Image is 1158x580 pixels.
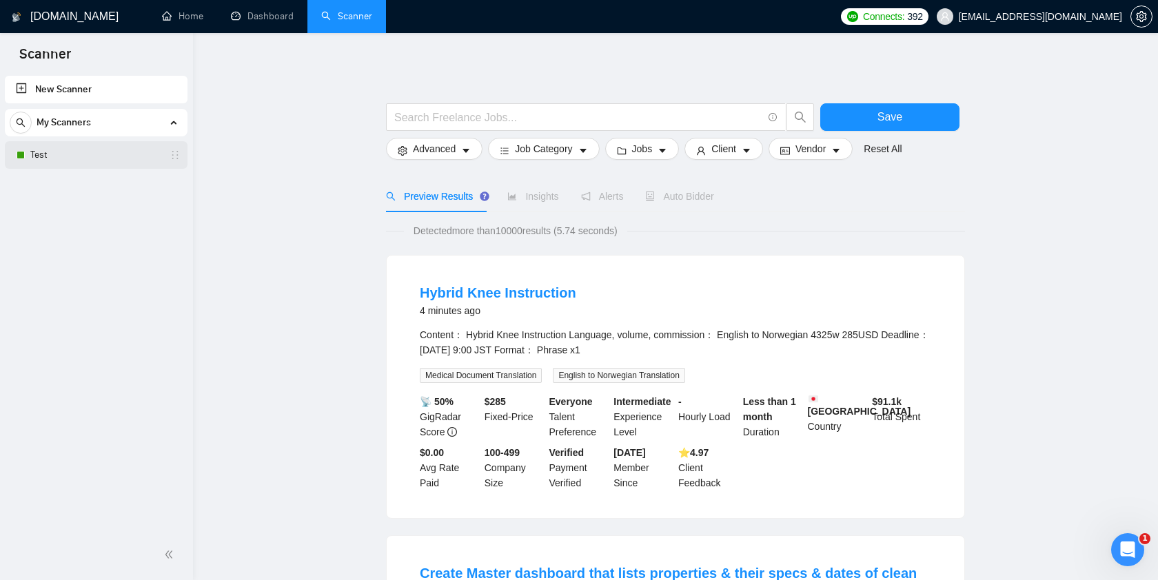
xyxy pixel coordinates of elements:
span: Preview Results [386,191,485,202]
button: search [10,112,32,134]
span: info-circle [447,427,457,437]
span: search [386,191,396,201]
b: [DATE] [613,447,645,458]
a: setting [1130,11,1152,22]
div: Experience Level [611,394,675,439]
b: Intermediate [613,396,671,407]
img: logo [12,6,21,28]
button: idcardVendorcaret-down [769,138,853,160]
div: Talent Preference [547,394,611,439]
div: Hourly Load [675,394,740,439]
input: Search Freelance Jobs... [394,109,762,126]
button: settingAdvancedcaret-down [386,138,482,160]
b: Verified [549,447,585,458]
b: $ 91.1k [872,396,902,407]
span: Alerts [581,191,624,202]
a: Test [30,141,161,169]
div: Total Spent [869,394,934,439]
span: idcard [780,145,790,156]
span: Client [711,141,736,156]
span: Insights [507,191,558,202]
button: userClientcaret-down [684,138,763,160]
a: Reset All [864,141,902,156]
span: Vendor [795,141,826,156]
span: 1 [1139,533,1150,544]
b: [GEOGRAPHIC_DATA] [808,394,911,417]
a: Hybrid Knee Instruction [420,285,576,300]
a: homeHome [162,10,203,22]
a: searchScanner [321,10,372,22]
span: Job Category [515,141,572,156]
li: New Scanner [5,76,187,103]
span: English to Norwegian Translation [553,368,684,383]
span: search [787,111,813,123]
span: search [10,118,31,127]
div: Content： Hybrid Knee Instruction Language, volume, commission： English to Norwegian 4325w 285USD ... [420,327,931,358]
span: caret-down [831,145,841,156]
div: Payment Verified [547,445,611,490]
button: search [786,103,814,131]
button: Save [820,103,959,131]
b: Everyone [549,396,593,407]
iframe: Intercom live chat [1111,533,1144,566]
span: My Scanners [37,109,91,136]
span: user [696,145,706,156]
span: robot [645,191,655,201]
b: 📡 50% [420,396,454,407]
span: Auto Bidder [645,191,713,202]
li: My Scanners [5,109,187,169]
div: Country [805,394,870,439]
span: notification [581,191,591,201]
b: Less than 1 month [743,396,796,422]
span: caret-down [658,145,667,156]
span: holder [170,149,181,160]
span: Connects: [863,9,904,24]
span: double-left [164,548,178,561]
b: - [678,396,682,407]
span: area-chart [507,191,517,201]
span: Jobs [632,141,653,156]
div: GigRadar Score [417,394,482,439]
b: $ 285 [485,396,506,407]
span: Scanner [8,44,82,73]
span: Detected more than 10000 results (5.74 seconds) [404,223,627,238]
span: user [940,12,950,21]
div: Duration [740,394,805,439]
span: 392 [907,9,922,24]
div: Member Since [611,445,675,490]
span: Medical Document Translation [420,368,542,383]
span: setting [1131,11,1152,22]
span: caret-down [461,145,471,156]
span: caret-down [742,145,751,156]
b: 100-499 [485,447,520,458]
span: caret-down [578,145,588,156]
a: dashboardDashboard [231,10,294,22]
div: Avg Rate Paid [417,445,482,490]
button: folderJobscaret-down [605,138,680,160]
button: setting [1130,6,1152,28]
a: New Scanner [16,76,176,103]
button: barsJob Categorycaret-down [488,138,599,160]
img: 🇯🇵 [809,394,818,404]
span: Advanced [413,141,456,156]
b: $0.00 [420,447,444,458]
span: bars [500,145,509,156]
span: folder [617,145,627,156]
div: Tooltip anchor [478,190,491,203]
div: Company Size [482,445,547,490]
img: upwork-logo.png [847,11,858,22]
b: ⭐️ 4.97 [678,447,709,458]
span: info-circle [769,113,778,122]
div: Client Feedback [675,445,740,490]
div: 4 minutes ago [420,302,576,319]
span: setting [398,145,407,156]
span: Save [877,108,902,125]
div: Fixed-Price [482,394,547,439]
